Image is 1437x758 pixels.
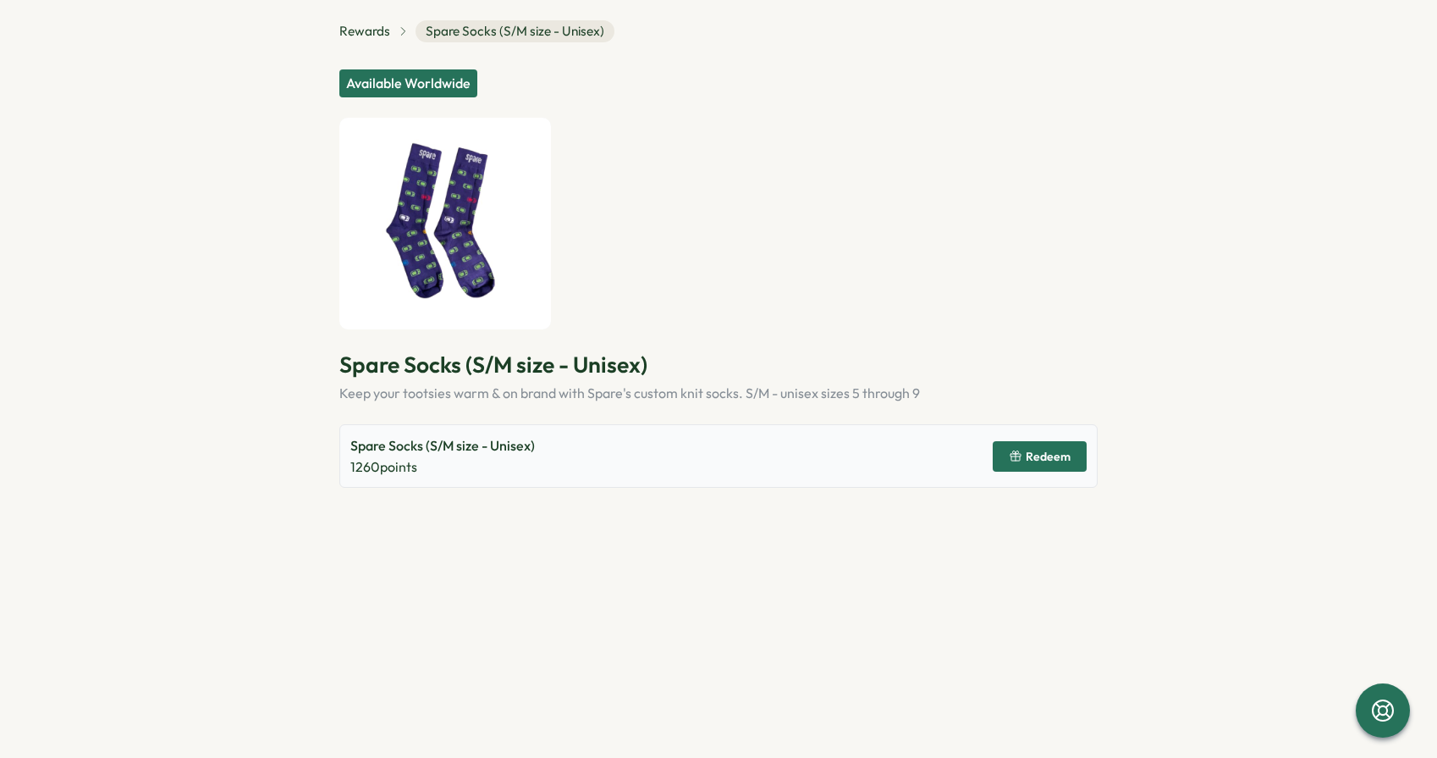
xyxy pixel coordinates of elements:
[350,458,417,475] span: 1260 points
[1026,451,1071,462] span: Redeem
[416,20,614,42] span: Spare Socks (S/M size - Unisex)
[993,441,1087,472] button: Redeem
[339,350,1098,379] p: Spare Socks (S/M size - Unisex)
[339,383,1098,404] div: Keep your tootsies warm & on brand with Spare's custom knit socks. S/M - unisex sizes 5 through 9
[350,435,535,456] p: Spare Socks (S/M size - Unisex)
[339,69,477,97] div: Available Worldwide
[339,22,390,41] a: Rewards
[339,118,551,329] img: Spare Socks (S/M size - Unisex)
